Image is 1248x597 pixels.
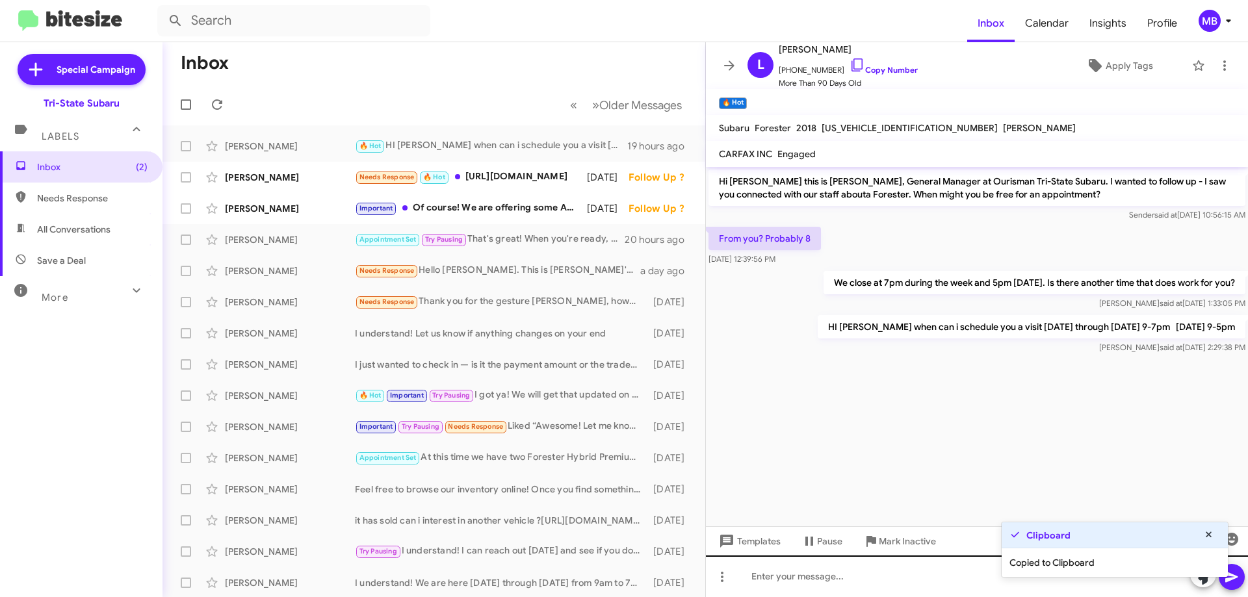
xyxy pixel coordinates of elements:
span: « [570,97,577,113]
div: Of course! We are offering some AMAZING discounts on our new inventory. The Forester's we are off... [355,201,587,216]
div: Thank you for the gesture [PERSON_NAME], however the BRZ driver my grandson Loves the car. So it ... [355,294,647,309]
div: Feel free to browse our inventory online! Once you find something you like, let’s set up an appoi... [355,483,647,496]
span: Save a Deal [37,254,86,267]
span: (2) [136,160,148,173]
div: [PERSON_NAME] [225,264,355,277]
div: [DATE] [647,576,695,589]
div: I understand! I can reach out [DATE] and see if you do still have it and if so what day and time ... [355,544,647,559]
div: 19 hours ago [627,140,695,153]
span: Templates [716,529,781,553]
span: Inbox [37,160,148,173]
span: Special Campaign [57,63,135,76]
h1: Inbox [181,53,229,73]
button: Apply Tags [1052,54,1186,77]
span: Appointment Set [359,453,417,462]
div: [DATE] [647,358,695,371]
span: Needs Response [448,422,503,431]
span: Labels [42,131,79,142]
span: CARFAX INC [719,148,772,160]
a: Inbox [967,5,1015,42]
span: Important [390,391,424,400]
span: » [592,97,599,113]
span: Subaru [719,122,749,134]
div: [DATE] [647,545,695,558]
span: Try Pausing [432,391,470,400]
span: [PERSON_NAME] [DATE] 1:33:05 PM [1099,298,1245,308]
div: Hello [PERSON_NAME]. This is [PERSON_NAME]'s wife's email. So I am going to give you his email: [... [355,263,640,278]
span: 🔥 Hot [423,173,445,181]
div: [DATE] [587,202,629,215]
div: [PERSON_NAME] [225,576,355,589]
a: Calendar [1015,5,1079,42]
div: [URL][DOMAIN_NAME] [355,170,587,184]
span: More Than 90 Days Old [779,77,918,90]
div: Follow Up ? [629,171,695,184]
div: I understand! We are here [DATE] through [DATE] from 9am to 7pm and then [DATE] we are here from ... [355,576,647,589]
p: We close at 7pm during the week and 5pm [DATE]. Is there another time that does work for you? [824,271,1245,294]
div: [DATE] [647,514,695,527]
div: [DATE] [647,483,695,496]
span: 🔥 Hot [359,142,382,150]
span: [PERSON_NAME] [779,42,918,57]
div: [PERSON_NAME] [225,358,355,371]
button: Pause [791,529,853,553]
span: Mark Inactive [879,529,936,553]
div: That's great! When you're ready, we can set up an appointment to explore your options. Let me kno... [355,232,625,247]
div: [DATE] [647,296,695,309]
div: [PERSON_NAME] [225,389,355,402]
span: Sender [DATE] 10:56:15 AM [1129,210,1245,220]
input: Search [157,5,430,36]
span: Try Pausing [425,235,463,244]
span: [DATE] 12:39:56 PM [708,254,775,264]
span: More [42,292,68,303]
div: At this time we have two Forester Hybrid Premium here. Did you want to set up a time to stop in a... [355,450,647,465]
span: Apply Tags [1106,54,1153,77]
span: [PHONE_NUMBER] [779,57,918,77]
button: Templates [706,529,791,553]
span: Try Pausing [359,547,397,555]
span: Engaged [777,148,816,160]
nav: Page navigation example [563,92,690,118]
a: Insights [1079,5,1137,42]
button: Mark Inactive [853,529,946,553]
div: [PERSON_NAME] [225,202,355,215]
div: I just wanted to check in — is it the payment amount or the trade-in value that’s been holding th... [355,358,647,371]
div: [DATE] [647,451,695,464]
small: 🔥 Hot [719,97,747,109]
div: HI [PERSON_NAME] when can i schedule you a visit [DATE] through [DATE] 9-7pm [DATE] 9-5pm [355,138,627,153]
span: L [757,55,764,75]
div: I understand! Let us know if anything changes on your end [355,327,647,340]
span: Forester [755,122,791,134]
span: [PERSON_NAME] [DATE] 2:29:38 PM [1099,342,1245,352]
span: [US_VEHICLE_IDENTIFICATION_NUMBER] [822,122,998,134]
span: Needs Response [359,173,415,181]
button: Next [584,92,690,118]
div: [DATE] [647,420,695,433]
div: Tri-State Subaru [44,97,120,110]
div: [PERSON_NAME] [225,327,355,340]
a: Profile [1137,5,1188,42]
span: Needs Response [359,266,415,275]
span: 2018 [796,122,816,134]
div: [DATE] [587,171,629,184]
div: [PERSON_NAME] [225,233,355,246]
p: Hi [PERSON_NAME] this is [PERSON_NAME], General Manager at Ourisman Tri-State Subaru. I wanted to... [708,170,1245,206]
div: I got ya! We will get that updated on our end [355,388,647,403]
span: Needs Response [359,298,415,306]
span: Important [359,204,393,212]
button: Previous [562,92,585,118]
div: [PERSON_NAME] [225,420,355,433]
div: [PERSON_NAME] [225,451,355,464]
span: All Conversations [37,223,110,236]
span: [PERSON_NAME] [1003,122,1076,134]
div: Follow Up ? [629,202,695,215]
div: Copied to Clipboard [1002,548,1228,577]
span: said at [1154,210,1177,220]
div: [PERSON_NAME] [225,171,355,184]
button: MB [1188,10,1234,32]
div: Liked “Awesome! Let me know if the meantime if you have any questions that I can help with!” [355,419,647,434]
